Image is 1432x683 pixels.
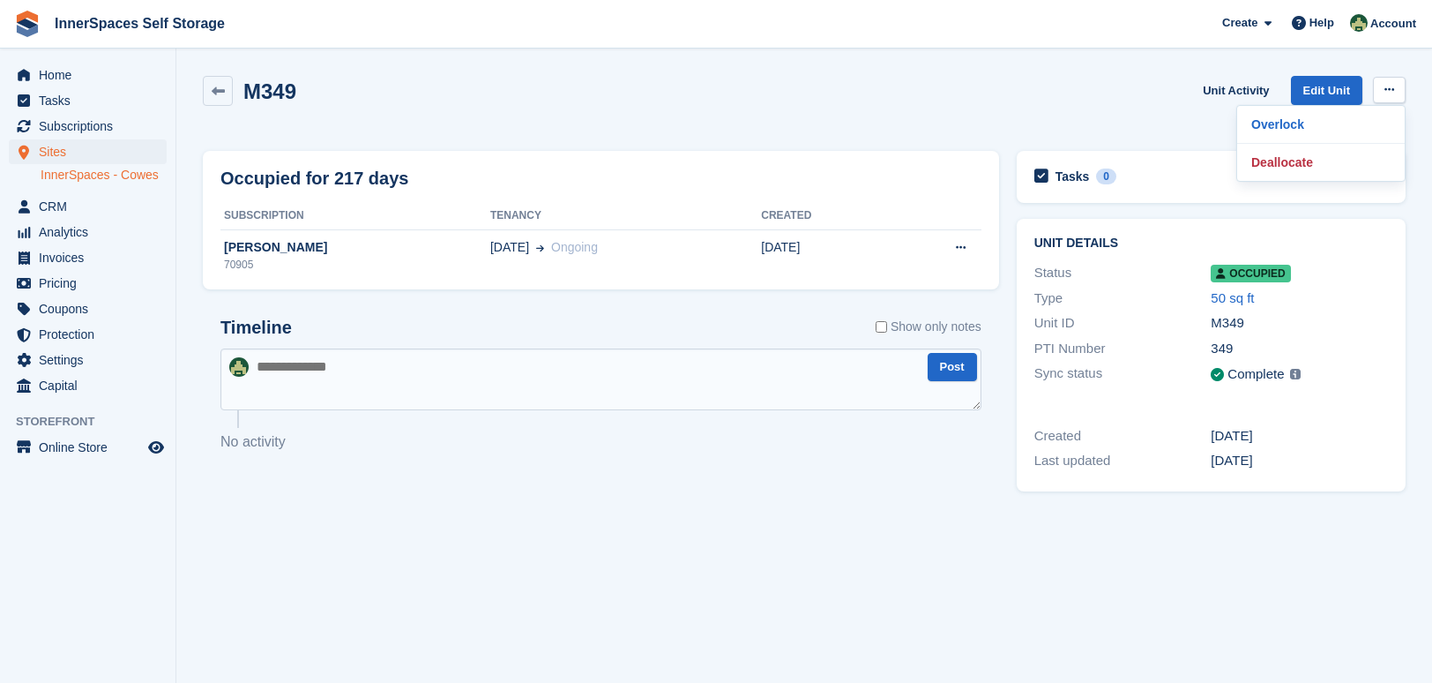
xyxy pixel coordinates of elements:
a: menu [9,114,167,139]
span: [DATE] [490,238,529,257]
a: InnerSpaces - Cowes [41,167,167,184]
div: 0 [1096,169,1116,184]
a: menu [9,88,167,113]
a: menu [9,348,167,372]
a: menu [9,194,167,219]
span: Subscriptions [39,114,145,139]
div: Type [1034,289,1212,309]
a: 50 sq ft [1211,290,1254,305]
input: Show only notes [876,318,887,336]
img: icon-info-grey-7440780725fd019a000dd9b08b2336e03edf1995a4989e88bcd33f0948082b44.svg [1290,369,1301,379]
span: Settings [39,348,145,372]
a: menu [9,322,167,347]
h2: Timeline [220,318,292,338]
p: No activity [220,432,981,453]
div: 70905 [220,257,490,273]
h2: Unit details [1034,236,1388,251]
img: stora-icon-8386f47178a22dfd0bd8f6a31ec36ba5ce8667c1dd55bd0f319d3a0aa187defe.svg [14,11,41,37]
th: Created [761,202,888,230]
span: Sites [39,139,145,164]
h2: Occupied for 217 days [220,165,408,191]
span: Capital [39,373,145,398]
span: Coupons [39,296,145,321]
img: Paula Amey [229,357,249,377]
img: Paula Amey [1350,14,1368,32]
span: Analytics [39,220,145,244]
span: Ongoing [551,240,598,254]
span: Occupied [1211,265,1290,282]
span: Online Store [39,435,145,460]
div: 349 [1211,339,1388,359]
div: Complete [1227,364,1284,385]
div: Status [1034,263,1212,283]
h2: Tasks [1055,169,1090,184]
span: Storefront [16,413,175,431]
span: Account [1370,15,1416,33]
h2: M349 [243,79,296,103]
div: [PERSON_NAME] [220,238,490,257]
div: Unit ID [1034,313,1212,334]
a: menu [9,296,167,321]
div: [DATE] [1211,451,1388,471]
div: PTI Number [1034,339,1212,359]
a: menu [9,373,167,398]
span: Protection [39,322,145,347]
span: CRM [39,194,145,219]
span: Create [1222,14,1257,32]
a: Preview store [145,437,167,458]
div: [DATE] [1211,426,1388,447]
a: menu [9,139,167,164]
a: Overlock [1244,113,1398,136]
div: Last updated [1034,451,1212,471]
a: menu [9,271,167,296]
a: Unit Activity [1196,76,1276,105]
div: Created [1034,426,1212,447]
td: [DATE] [761,229,888,282]
th: Subscription [220,202,490,230]
a: menu [9,63,167,87]
button: Post [928,353,977,382]
th: Tenancy [490,202,761,230]
a: InnerSpaces Self Storage [48,9,232,38]
a: Edit Unit [1291,76,1362,105]
span: Home [39,63,145,87]
div: M349 [1211,313,1388,334]
span: Invoices [39,245,145,270]
span: Pricing [39,271,145,296]
a: Deallocate [1244,151,1398,174]
a: menu [9,220,167,244]
a: menu [9,245,167,270]
span: Tasks [39,88,145,113]
a: menu [9,435,167,460]
div: Sync status [1034,364,1212,386]
label: Show only notes [876,318,981,336]
span: Help [1309,14,1334,32]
